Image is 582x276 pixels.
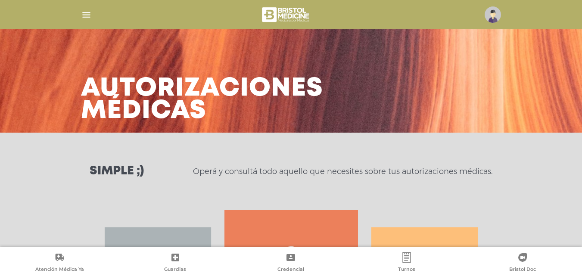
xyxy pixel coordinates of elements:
span: Credencial [277,266,304,274]
img: bristol-medicine-blanco.png [261,4,312,25]
h3: Autorizaciones médicas [81,78,323,122]
p: Operá y consultá todo aquello que necesites sobre tus autorizaciones médicas. [193,166,492,177]
img: profile-placeholder.svg [485,6,501,23]
span: Guardias [164,266,186,274]
span: Bristol Doc [509,266,536,274]
img: Cober_menu-lines-white.svg [81,9,92,20]
a: Turnos [349,252,465,274]
a: Atención Médica Ya [2,252,118,274]
span: Atención Médica Ya [35,266,84,274]
h3: Simple ;) [90,165,144,177]
a: Credencial [233,252,349,274]
a: Bristol Doc [464,252,580,274]
a: Guardias [118,252,233,274]
span: Turnos [398,266,415,274]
